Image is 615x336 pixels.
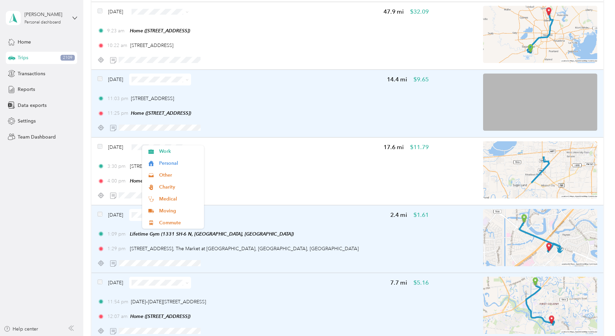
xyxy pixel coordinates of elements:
span: $11.79 [410,143,429,151]
div: Personal dashboard [24,20,61,25]
span: $32.09 [410,7,429,16]
span: Work [159,148,199,155]
div: [PERSON_NAME] [24,11,67,18]
span: [DATE] [108,8,123,15]
span: [DATE] [108,279,123,286]
span: Data exports [18,102,47,109]
span: Commute [159,219,199,226]
span: Team Dashboard [18,133,56,141]
span: 47.9 mi [384,7,404,16]
span: 10:22 am [107,42,127,49]
span: Home ([STREET_ADDRESS]) [130,28,190,33]
span: [DATE] [108,144,123,151]
span: Home ([STREET_ADDRESS]) [131,110,191,116]
span: 9:23 am [107,27,127,34]
span: [DATE] [108,211,123,219]
span: [STREET_ADDRESS], The Market at [GEOGRAPHIC_DATA], [GEOGRAPHIC_DATA], [GEOGRAPHIC_DATA] [130,246,359,252]
img: minimap [483,277,597,334]
span: 7.7 mi [391,278,408,287]
iframe: Everlance-gr Chat Button Frame [577,298,615,336]
span: [DATE] [108,76,123,83]
span: Other [159,172,199,179]
span: $9.65 [413,75,429,84]
span: 3:30 pm [107,163,127,170]
span: Moving [159,207,199,214]
img: minimap [483,74,597,131]
span: Medical [159,195,199,203]
span: [STREET_ADDRESS] [130,43,173,48]
button: Help center [4,325,38,333]
span: Home ([STREET_ADDRESS]) [130,178,190,183]
span: 1:29 pm [107,245,127,252]
img: minimap [483,6,597,63]
span: $5.16 [413,278,429,287]
span: Trips [18,54,28,61]
span: Settings [18,117,36,125]
span: Lifetime Gym (1331 SH-6 N, [GEOGRAPHIC_DATA], [GEOGRAPHIC_DATA]) [130,231,294,237]
img: minimap [483,209,597,266]
span: 2.4 mi [391,211,408,219]
span: Charity [159,183,199,191]
span: 11:54 pm [107,298,128,305]
span: Transactions [18,70,45,77]
span: 11:03 pm [107,95,128,102]
img: minimap [483,141,597,198]
span: 14.4 mi [387,75,408,84]
span: Personal [159,160,199,167]
span: 11:25 pm [107,110,128,117]
span: 1:09 pm [107,230,127,238]
span: 4:00 pm [107,177,127,185]
span: Reports [18,86,35,93]
span: [STREET_ADDRESS] [130,163,173,169]
span: Home ([STREET_ADDRESS]) [130,314,190,319]
span: 17.6 mi [384,143,404,151]
span: $1.61 [413,211,429,219]
span: [STREET_ADDRESS] [131,96,174,101]
span: Home [18,38,31,46]
span: [DATE]–[DATE][STREET_ADDRESS] [131,299,206,305]
span: 12:07 am [107,313,127,320]
span: 2109 [61,55,75,61]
